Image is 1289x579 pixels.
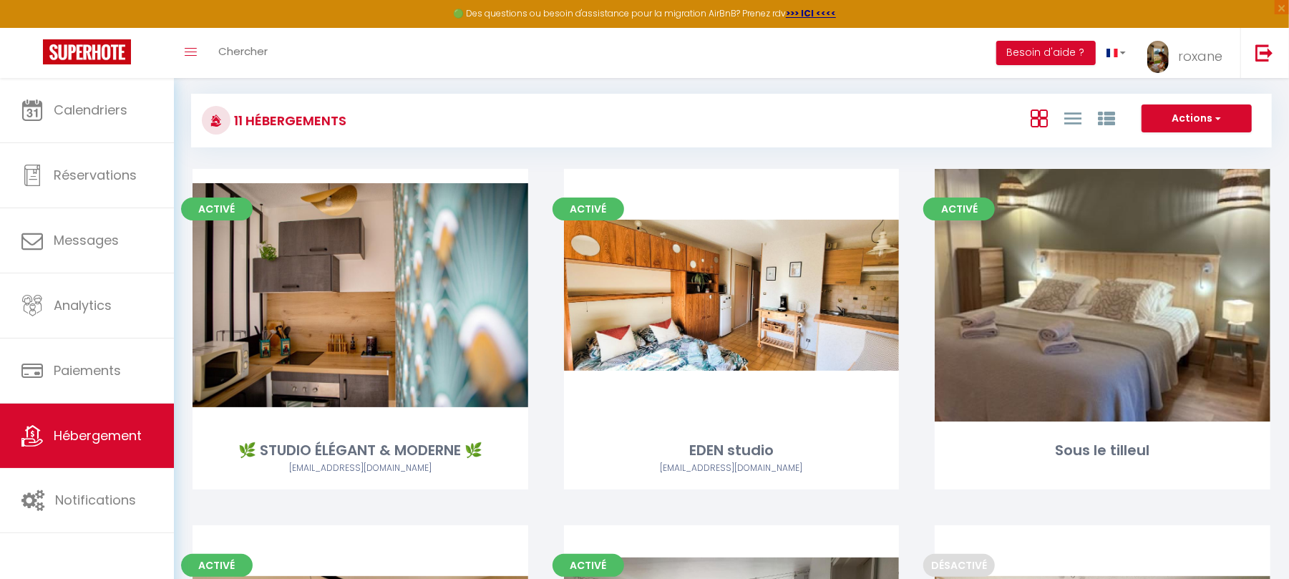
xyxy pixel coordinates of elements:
div: Sous le tilleul [935,439,1270,462]
span: Analytics [54,296,112,314]
div: 🌿 STUDIO ÉLÉGANT & MODERNE 🌿 [193,439,528,462]
button: Actions [1142,104,1252,133]
span: Activé [553,198,624,220]
a: >>> ICI <<<< [786,7,836,19]
span: Paiements [54,361,121,379]
span: Chercher [218,44,268,59]
span: Messages [54,231,119,249]
span: Hébergement [54,427,142,444]
div: Airbnb [564,462,900,475]
div: EDEN studio [564,439,900,462]
a: Chercher [208,28,278,78]
a: Vue par Groupe [1098,106,1115,130]
img: Super Booking [43,39,131,64]
span: roxane [1178,47,1222,65]
span: Notifications [55,491,136,509]
span: Activé [923,198,995,220]
span: Désactivé [923,554,995,577]
a: ... roxane [1137,28,1240,78]
img: ... [1147,41,1169,73]
span: Activé [181,198,253,220]
span: Activé [181,554,253,577]
img: logout [1255,44,1273,62]
div: Airbnb [193,462,528,475]
button: Besoin d'aide ? [996,41,1096,65]
span: Réservations [54,166,137,184]
span: Activé [553,554,624,577]
a: Vue en Liste [1064,106,1081,130]
a: Vue en Box [1031,106,1048,130]
span: Calendriers [54,101,127,119]
h3: 11 Hébergements [230,104,346,137]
